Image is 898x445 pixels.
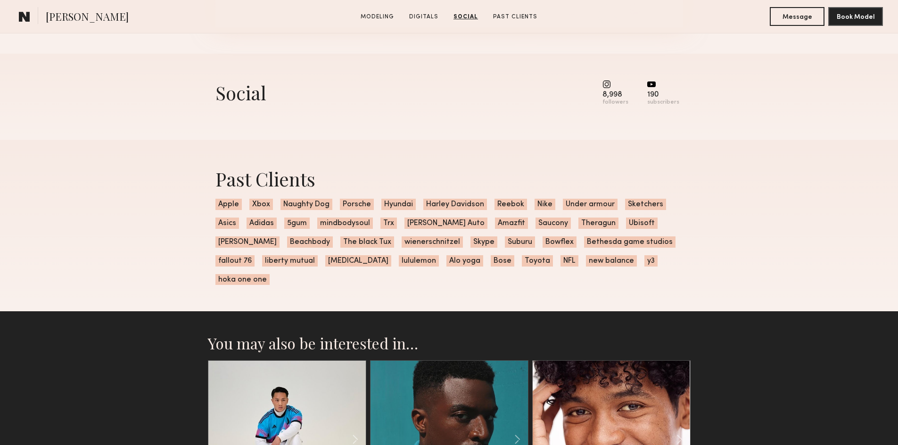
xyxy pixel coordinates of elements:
span: Bowflex [543,236,577,248]
div: subscribers [647,99,679,106]
div: followers [602,99,628,106]
span: The black Tux [340,236,394,248]
span: mindbodysoul [317,218,373,229]
span: [PERSON_NAME] Auto [404,218,487,229]
h2: You may also be interested in… [208,334,691,353]
span: fallout 76 [215,255,255,267]
span: Xbox [249,199,273,210]
span: Saucony [536,218,571,229]
span: Hyundai [381,199,416,210]
span: 5gum [284,218,310,229]
span: Adidas [247,218,277,229]
span: Sketchers [625,199,666,210]
button: Book Model [828,7,883,26]
div: Social [215,80,266,105]
span: Bethesda game studios [584,236,676,248]
button: Message [770,7,824,26]
span: Suburu [505,236,535,248]
span: lululemon [399,255,439,267]
span: hoka one one [215,274,270,285]
span: NFL [560,255,578,267]
a: Past Clients [489,13,541,21]
span: Asics [215,218,239,229]
span: Beachbody [287,236,333,248]
span: [PERSON_NAME] [215,236,280,248]
span: [MEDICAL_DATA] [325,255,391,267]
span: wienerschnitzel [402,236,463,248]
div: Past Clients [215,166,683,191]
span: Trx [380,218,397,229]
span: Naughty Dog [280,199,332,210]
span: Alo yoga [446,255,483,267]
span: Theragun [578,218,618,229]
a: Digitals [405,13,442,21]
a: Book Model [828,12,883,20]
span: new balance [586,255,637,267]
span: [PERSON_NAME] [46,9,129,26]
span: Toyota [522,255,553,267]
span: Reebok [494,199,527,210]
span: Skype [470,236,497,248]
span: Amazfit [495,218,528,229]
span: Porsche [340,199,374,210]
span: Ubisoft [626,218,658,229]
a: Social [450,13,482,21]
span: Apple [215,199,242,210]
span: Under armour [563,199,618,210]
a: Modeling [357,13,398,21]
span: liberty mutual [262,255,318,267]
span: y3 [644,255,658,267]
span: Nike [535,199,555,210]
span: Bose [491,255,514,267]
div: 8,998 [602,91,628,98]
span: Harley Davidson [423,199,487,210]
div: 190 [647,91,679,98]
